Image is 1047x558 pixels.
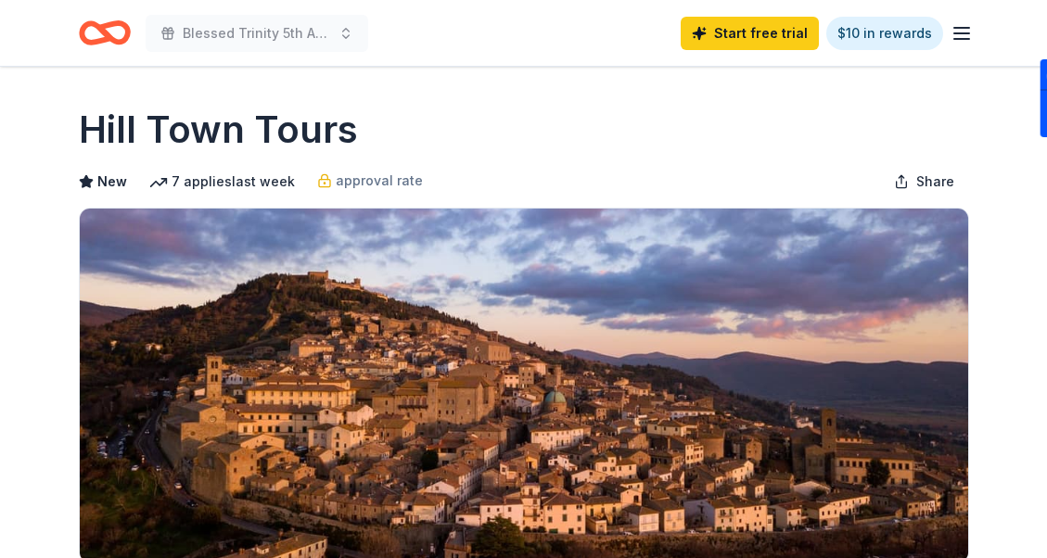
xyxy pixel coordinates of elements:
[183,22,331,44] span: Blessed Trinity 5th Anniversary Bingo
[79,104,358,156] h1: Hill Town Tours
[149,171,295,193] div: 7 applies last week
[826,17,943,50] a: $10 in rewards
[317,170,423,192] a: approval rate
[916,171,954,193] span: Share
[79,11,131,55] a: Home
[146,15,368,52] button: Blessed Trinity 5th Anniversary Bingo
[97,171,127,193] span: New
[879,163,969,200] button: Share
[681,17,819,50] a: Start free trial
[336,170,423,192] span: approval rate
